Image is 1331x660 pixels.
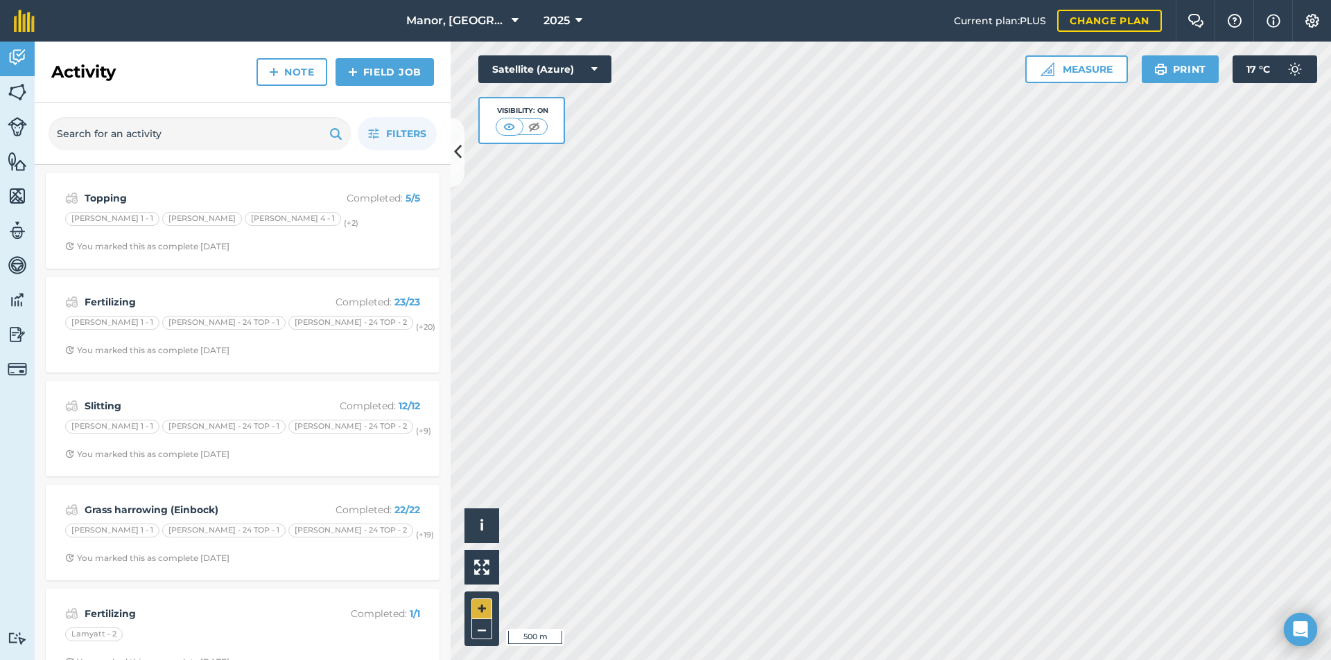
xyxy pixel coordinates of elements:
[8,220,27,241] img: svg+xml;base64,PD94bWwgdmVyc2lvbj0iMS4wIiBlbmNvZGluZz0idXRmLTgiPz4KPCEtLSBHZW5lcmF0b3I6IEFkb2JlIE...
[471,598,492,619] button: +
[336,58,434,86] a: Field Job
[399,400,420,412] strong: 12 / 12
[410,607,420,620] strong: 1 / 1
[54,493,431,572] a: Grass harrowing (Einbock)Completed: 22/22[PERSON_NAME] 1 - 1[PERSON_NAME] - 24 TOP - 1[PERSON_NAM...
[394,296,420,308] strong: 23 / 23
[162,420,286,434] div: [PERSON_NAME] - 24 TOP - 1
[480,517,484,534] span: i
[1284,613,1317,646] div: Open Intercom Messenger
[85,502,304,517] strong: Grass harrowing (Einbock)
[496,105,548,116] div: Visibility: On
[8,255,27,276] img: svg+xml;base64,PD94bWwgdmVyc2lvbj0iMS4wIiBlbmNvZGluZz0idXRmLTgiPz4KPCEtLSBHZW5lcmF0b3I6IEFkb2JlIE...
[65,346,74,355] img: Clock with arrow pointing clockwise
[288,420,413,434] div: [PERSON_NAME] - 24 TOP - 2
[1246,55,1270,83] span: 17 ° C
[65,553,229,564] div: You marked this as complete [DATE]
[65,627,123,641] div: Lamyatt - 2
[954,13,1046,28] span: Current plan : PLUS
[65,501,78,518] img: svg+xml;base64,PD94bWwgdmVyc2lvbj0iMS4wIiBlbmNvZGluZz0idXRmLTgiPz4KPCEtLSBHZW5lcmF0b3I6IEFkb2JlIE...
[8,117,27,136] img: svg+xml;base64,PD94bWwgdmVyc2lvbj0iMS4wIiBlbmNvZGluZz0idXRmLTgiPz4KPCEtLSBHZW5lcmF0b3I6IEFkb2JlIE...
[54,285,431,364] a: FertilizingCompleted: 23/23[PERSON_NAME] 1 - 1[PERSON_NAME] - 24 TOP - 1[PERSON_NAME] - 24 TOP - ...
[1057,10,1162,32] a: Change plan
[65,398,78,414] img: svg+xml;base64,PD94bWwgdmVyc2lvbj0iMS4wIiBlbmNvZGluZz0idXRmLTgiPz4KPCEtLSBHZW5lcmF0b3I6IEFkb2JlIE...
[543,12,570,29] span: 2025
[478,55,611,83] button: Satellite (Azure)
[348,64,358,80] img: svg+xml;base64,PHN2ZyB4bWxucz0iaHR0cDovL3d3dy53My5vcmcvMjAwMC9zdmciIHdpZHRoPSIxNCIgaGVpZ2h0PSIyNC...
[8,186,27,206] img: svg+xml;base64,PHN2ZyB4bWxucz0iaHR0cDovL3d3dy53My5vcmcvMjAwMC9zdmciIHdpZHRoPSI1NiIgaGVpZ2h0PSI2MC...
[416,322,435,332] small: (+ 20 )
[471,619,492,639] button: –
[1226,14,1243,28] img: A question mark icon
[8,151,27,172] img: svg+xml;base64,PHN2ZyB4bWxucz0iaHR0cDovL3d3dy53My5vcmcvMjAwMC9zdmciIHdpZHRoPSI1NiIgaGVpZ2h0PSI2MC...
[310,294,420,310] p: Completed :
[416,426,431,436] small: (+ 9 )
[1041,62,1054,76] img: Ruler icon
[406,192,420,204] strong: 5 / 5
[1267,12,1280,29] img: svg+xml;base64,PHN2ZyB4bWxucz0iaHR0cDovL3d3dy53My5vcmcvMjAwMC9zdmciIHdpZHRoPSIxNyIgaGVpZ2h0PSIxNy...
[525,120,543,134] img: svg+xml;base64,PHN2ZyB4bWxucz0iaHR0cDovL3d3dy53My5vcmcvMjAwMC9zdmciIHdpZHRoPSI1MCIgaGVpZ2h0PSI0MC...
[1233,55,1317,83] button: 17 °C
[65,212,159,226] div: [PERSON_NAME] 1 - 1
[310,398,420,413] p: Completed :
[85,190,304,206] strong: Topping
[65,294,78,310] img: svg+xml;base64,PD94bWwgdmVyc2lvbj0iMS4wIiBlbmNvZGluZz0idXRmLTgiPz4KPCEtLSBHZW5lcmF0b3I6IEFkb2JlIE...
[358,117,437,150] button: Filters
[51,61,116,83] h2: Activity
[65,345,229,356] div: You marked this as complete [DATE]
[8,47,27,68] img: svg+xml;base64,PD94bWwgdmVyc2lvbj0iMS4wIiBlbmNvZGluZz0idXRmLTgiPz4KPCEtLSBHZW5lcmF0b3I6IEFkb2JlIE...
[162,316,286,330] div: [PERSON_NAME] - 24 TOP - 1
[329,125,342,142] img: svg+xml;base64,PHN2ZyB4bWxucz0iaHR0cDovL3d3dy53My5vcmcvMjAwMC9zdmciIHdpZHRoPSIxOSIgaGVpZ2h0PSIyNC...
[65,449,74,458] img: Clock with arrow pointing clockwise
[65,524,159,537] div: [PERSON_NAME] 1 - 1
[54,389,431,468] a: SlittingCompleted: 12/12[PERSON_NAME] 1 - 1[PERSON_NAME] - 24 TOP - 1[PERSON_NAME] - 24 TOP - 2(+...
[1188,14,1204,28] img: Two speech bubbles overlapping with the left bubble in the forefront
[8,359,27,379] img: svg+xml;base64,PD94bWwgdmVyc2lvbj0iMS4wIiBlbmNvZGluZz0idXRmLTgiPz4KPCEtLSBHZW5lcmF0b3I6IEFkb2JlIE...
[464,508,499,543] button: i
[310,190,420,206] p: Completed :
[65,605,78,622] img: svg+xml;base64,PD94bWwgdmVyc2lvbj0iMS4wIiBlbmNvZGluZz0idXRmLTgiPz4KPCEtLSBHZW5lcmF0b3I6IEFkb2JlIE...
[8,324,27,345] img: svg+xml;base64,PD94bWwgdmVyc2lvbj0iMS4wIiBlbmNvZGluZz0idXRmLTgiPz4KPCEtLSBHZW5lcmF0b3I6IEFkb2JlIE...
[344,218,358,228] small: (+ 2 )
[8,289,27,310] img: svg+xml;base64,PD94bWwgdmVyc2lvbj0iMS4wIiBlbmNvZGluZz0idXRmLTgiPz4KPCEtLSBHZW5lcmF0b3I6IEFkb2JlIE...
[65,420,159,434] div: [PERSON_NAME] 1 - 1
[288,316,413,330] div: [PERSON_NAME] - 24 TOP - 2
[256,58,327,86] a: Note
[386,126,426,141] span: Filters
[54,181,431,260] a: ToppingCompleted: 5/5[PERSON_NAME] 1 - 1[PERSON_NAME][PERSON_NAME] 4 - 1(+2)Clock with arrow poin...
[416,530,434,539] small: (+ 19 )
[8,632,27,645] img: svg+xml;base64,PD94bWwgdmVyc2lvbj0iMS4wIiBlbmNvZGluZz0idXRmLTgiPz4KPCEtLSBHZW5lcmF0b3I6IEFkb2JlIE...
[1281,55,1309,83] img: svg+xml;base64,PD94bWwgdmVyc2lvbj0iMS4wIiBlbmNvZGluZz0idXRmLTgiPz4KPCEtLSBHZW5lcmF0b3I6IEFkb2JlIE...
[65,316,159,330] div: [PERSON_NAME] 1 - 1
[1142,55,1219,83] button: Print
[1304,14,1321,28] img: A cog icon
[406,12,506,29] span: Manor, [GEOGRAPHIC_DATA], [GEOGRAPHIC_DATA]
[1025,55,1128,83] button: Measure
[269,64,279,80] img: svg+xml;base64,PHN2ZyB4bWxucz0iaHR0cDovL3d3dy53My5vcmcvMjAwMC9zdmciIHdpZHRoPSIxNCIgaGVpZ2h0PSIyNC...
[288,524,413,537] div: [PERSON_NAME] - 24 TOP - 2
[310,502,420,517] p: Completed :
[162,524,286,537] div: [PERSON_NAME] - 24 TOP - 1
[310,606,420,621] p: Completed :
[501,120,518,134] img: svg+xml;base64,PHN2ZyB4bWxucz0iaHR0cDovL3d3dy53My5vcmcvMjAwMC9zdmciIHdpZHRoPSI1MCIgaGVpZ2h0PSI0MC...
[394,503,420,516] strong: 22 / 22
[49,117,351,150] input: Search for an activity
[65,190,78,206] img: svg+xml;base64,PD94bWwgdmVyc2lvbj0iMS4wIiBlbmNvZGluZz0idXRmLTgiPz4KPCEtLSBHZW5lcmF0b3I6IEFkb2JlIE...
[1154,61,1167,78] img: svg+xml;base64,PHN2ZyB4bWxucz0iaHR0cDovL3d3dy53My5vcmcvMjAwMC9zdmciIHdpZHRoPSIxOSIgaGVpZ2h0PSIyNC...
[65,242,74,251] img: Clock with arrow pointing clockwise
[162,212,242,226] div: [PERSON_NAME]
[85,398,304,413] strong: Slitting
[8,82,27,102] img: svg+xml;base64,PHN2ZyB4bWxucz0iaHR0cDovL3d3dy53My5vcmcvMjAwMC9zdmciIHdpZHRoPSI1NiIgaGVpZ2h0PSI2MC...
[14,10,35,32] img: fieldmargin Logo
[85,294,304,310] strong: Fertilizing
[85,606,304,621] strong: Fertilizing
[245,212,341,226] div: [PERSON_NAME] 4 - 1
[474,560,489,575] img: Four arrows, one pointing top left, one top right, one bottom right and the last bottom left
[65,241,229,252] div: You marked this as complete [DATE]
[65,553,74,562] img: Clock with arrow pointing clockwise
[65,449,229,460] div: You marked this as complete [DATE]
